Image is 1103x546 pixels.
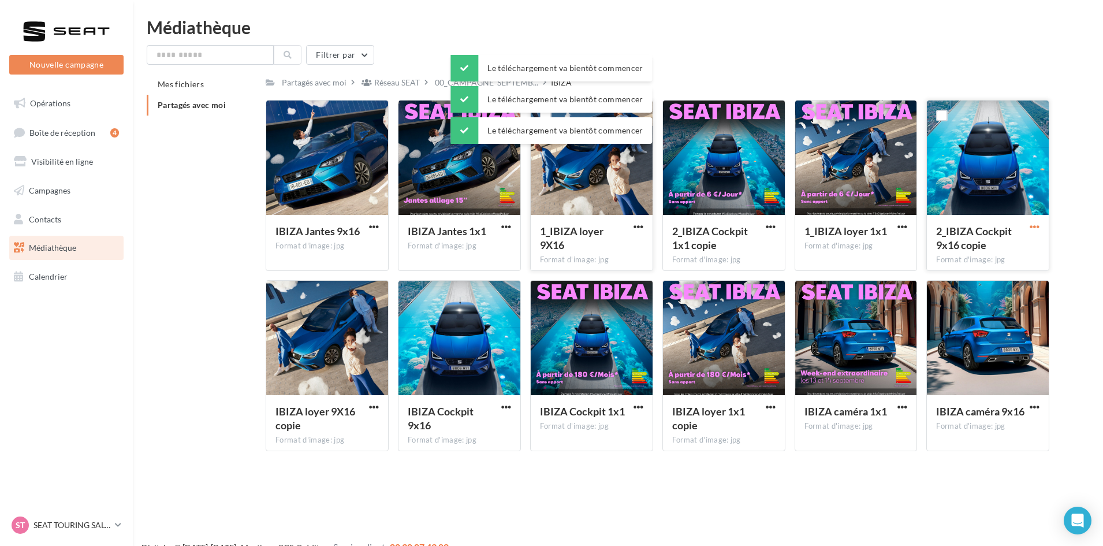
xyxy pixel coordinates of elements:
div: Open Intercom Messenger [1064,507,1091,534]
a: Contacts [7,207,126,232]
div: Réseau SEAT [374,77,420,88]
span: IBIZA Jantes 9x16 [275,225,360,237]
span: IBIZA loyer 9X16 copie [275,405,355,432]
span: Visibilité en ligne [31,157,93,166]
span: Opérations [30,98,70,108]
span: IBIZA loyer 1x1 copie [672,405,745,432]
div: Format d'image: jpg [936,421,1039,432]
div: Format d'image: jpg [804,241,908,251]
a: Campagnes [7,179,126,203]
span: IBIZA Cockpit 9x16 [408,405,474,432]
a: Boîte de réception4 [7,120,126,145]
div: Le téléchargement va bientôt commencer [450,55,652,81]
a: Visibilité en ligne [7,150,126,174]
div: Format d'image: jpg [540,255,643,265]
div: Format d'image: jpg [408,241,511,251]
div: Format d'image: jpg [672,435,776,445]
a: ST SEAT TOURING SALON [9,514,124,536]
span: Campagnes [29,185,70,195]
div: 4 [110,128,119,138]
div: Médiathèque [147,18,1089,36]
div: Format d'image: jpg [408,435,511,445]
span: ST [16,519,25,531]
span: 00_CAMPAGNE_SEPTEMB... [435,77,538,88]
p: SEAT TOURING SALON [33,519,110,531]
a: Médiathèque [7,236,126,260]
div: Format d'image: jpg [936,255,1039,265]
span: Boîte de réception [29,127,95,137]
span: IBIZA caméra 9x16 [936,405,1024,418]
div: Format d'image: jpg [672,255,776,265]
div: Format d'image: jpg [804,421,908,432]
span: IBIZA Jantes 1x1 [408,225,486,237]
a: Calendrier [7,265,126,289]
span: Contacts [29,214,61,224]
span: Médiathèque [29,243,76,252]
span: 1_IBIZA loyer 9X16 [540,225,603,251]
div: Le téléchargement va bientôt commencer [450,86,652,113]
div: Partagés avec moi [282,77,346,88]
span: Calendrier [29,272,68,281]
div: Le téléchargement va bientôt commencer [450,117,652,144]
span: 1_IBIZA loyer 1x1 [804,225,887,237]
div: Format d'image: jpg [540,421,643,432]
button: Filtrer par [306,45,374,65]
span: 2_IBIZA Cockpit 1x1 copie [672,225,748,251]
span: IBIZA caméra 1x1 [804,405,887,418]
span: Mes fichiers [158,79,204,89]
a: Opérations [7,91,126,116]
span: IBIZA Cockpit 1x1 [540,405,625,418]
button: Nouvelle campagne [9,55,124,75]
div: Format d'image: jpg [275,241,379,251]
div: Format d'image: jpg [275,435,379,445]
span: 2_IBIZA Cockpit 9x16 copie [936,225,1012,251]
span: Partagés avec moi [158,100,226,110]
